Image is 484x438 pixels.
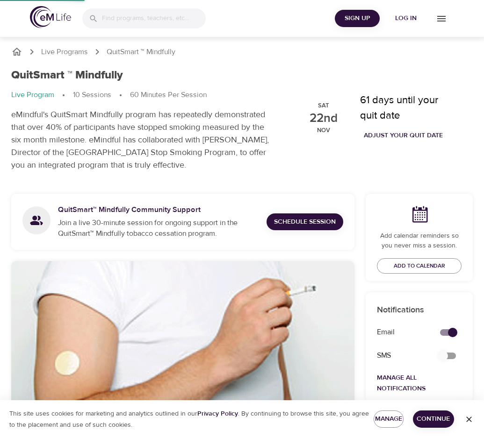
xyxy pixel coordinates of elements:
button: Continue [413,410,455,428]
p: Add calendar reminders so you never miss a session. [377,231,462,251]
p: 22nd [310,113,338,124]
span: Adjust your quit date [364,130,443,141]
a: Live Programs [41,47,88,57]
p: Live Program [11,90,54,100]
button: Add to Calendar [377,258,462,274]
p: Nov [317,127,330,134]
button: Manage [374,410,404,428]
span: Sign Up [339,13,376,24]
p: 61 days until your quit date [360,92,454,123]
p: Notifications [377,304,462,316]
nav: breadcrumb [11,46,473,57]
a: Manage All Notifications [377,374,426,393]
p: 10 Sessions [73,90,111,100]
p: Sat [318,103,329,109]
h5: QuitSmart™ Mindfully Community Support [58,205,259,215]
img: logo [30,6,71,28]
p: eMindful's QuitSmart Mindfully program has repeatedly demonstrated that over 40% of participants ... [11,108,276,171]
a: Privacy Policy [197,410,238,418]
span: Log in [387,13,425,24]
span: Manage [381,413,396,425]
a: Schedule Session [267,213,343,231]
button: menu [428,6,454,31]
button: Log in [383,10,428,27]
p: 60 Minutes Per Session [130,90,207,100]
input: Find programs, teachers, etc... [102,8,206,28]
button: Adjust your quit date [360,127,447,144]
p: Join a live 30-minute session for ongoing support in the QuitSmart™ Mindfully tobacco cessation p... [58,218,259,239]
span: Schedule Session [274,216,336,228]
button: Sign Up [335,10,380,27]
p: QuitSmart ™ Mindfully [107,47,175,57]
div: Email [371,321,429,343]
h1: QuitSmart ™ Mindfully [11,69,123,82]
nav: breadcrumb [11,90,276,101]
div: SMS [371,345,429,367]
span: Continue [420,413,447,425]
span: Add to Calendar [394,261,445,271]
